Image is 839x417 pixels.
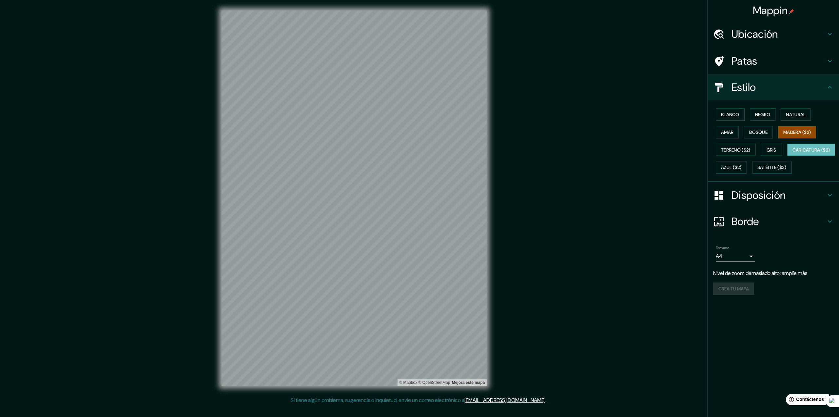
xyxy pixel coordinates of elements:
[787,144,835,156] button: Caricatura ($2)
[732,80,756,94] font: Estilo
[721,147,751,153] font: Terreno ($2)
[732,54,757,68] font: Patas
[716,251,755,261] div: A4
[452,380,485,385] font: Mejora este mapa
[419,380,450,385] font: © OpenStreetMap
[716,253,722,260] font: A4
[755,112,771,117] font: Negro
[778,126,816,138] button: Madera ($2)
[744,126,773,138] button: Bosque
[721,129,733,135] font: Amar
[716,126,739,138] button: Amar
[781,108,811,121] button: Natural
[545,397,546,404] font: .
[781,391,832,410] iframe: Lanzador de widgets de ayuda
[767,147,776,153] font: Gris
[716,108,745,121] button: Blanco
[721,165,742,171] font: Azul ($2)
[757,165,787,171] font: Satélite ($3)
[732,215,759,228] font: Borde
[732,27,778,41] font: Ubicación
[716,161,747,174] button: Azul ($2)
[716,144,756,156] button: Terreno ($2)
[547,396,549,404] font: .
[708,21,839,47] div: Ubicación
[708,208,839,235] div: Borde
[783,129,811,135] font: Madera ($2)
[708,48,839,74] div: Patas
[399,380,417,385] a: Mapbox
[786,112,806,117] font: Natural
[291,397,464,404] font: Si tiene algún problema, sugerencia o inquietud, envíe un correo electrónico a
[732,188,786,202] font: Disposición
[708,74,839,100] div: Estilo
[464,397,545,404] a: [EMAIL_ADDRESS][DOMAIN_NAME]
[761,144,782,156] button: Gris
[222,10,487,386] canvas: Mapa
[789,9,794,14] img: pin-icon.png
[749,129,768,135] font: Bosque
[716,245,729,251] font: Tamaño
[792,147,830,153] font: Caricatura ($2)
[546,396,547,404] font: .
[399,380,417,385] font: © Mapbox
[753,4,788,17] font: Mappin
[713,270,807,277] font: Nivel de zoom demasiado alto: amplíe más
[452,380,485,385] a: Map feedback
[752,161,792,174] button: Satélite ($3)
[750,108,776,121] button: Negro
[419,380,450,385] a: Mapa de calles abierto
[721,112,739,117] font: Blanco
[708,182,839,208] div: Disposición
